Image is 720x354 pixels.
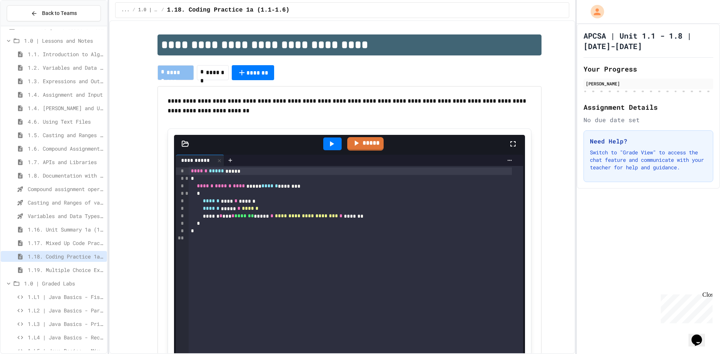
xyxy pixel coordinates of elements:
[28,172,104,179] span: 1.8. Documentation with Comments and Preconditions
[24,37,104,45] span: 1.0 | Lessons and Notes
[28,266,104,274] span: 1.19. Multiple Choice Exercises for Unit 1a (1.1-1.6)
[28,77,104,85] span: 1.3. Expressions and Output [New]
[28,293,104,301] span: 1.L1 | Java Basics - Fish Lab
[28,185,104,193] span: Compound assignment operators - Quiz
[28,199,104,206] span: Casting and Ranges of variables - Quiz
[583,30,713,51] h1: APCSA | Unit 1.1 - 1.8 | [DATE]-[DATE]
[28,212,104,220] span: Variables and Data Types - Quiz
[161,7,164,13] span: /
[658,291,712,323] iframe: chat widget
[167,6,289,15] span: 1.18. Coding Practice 1a (1.1-1.6)
[24,279,104,287] span: 1.0 | Graded Labs
[132,7,135,13] span: /
[583,115,713,124] div: No due date set
[28,226,104,233] span: 1.16. Unit Summary 1a (1.1-1.6)
[28,118,104,125] span: 4.6. Using Text Files
[590,137,707,146] h3: Need Help?
[28,131,104,139] span: 1.5. Casting and Ranges of Values
[138,7,159,13] span: 1.0 | Lessons and Notes
[688,324,712,347] iframe: chat widget
[42,9,77,17] span: Back to Teams
[590,149,707,171] p: Switch to "Grade View" to access the chat feature and communicate with your teacher for help and ...
[28,252,104,260] span: 1.18. Coding Practice 1a (1.1-1.6)
[28,306,104,314] span: 1.L2 | Java Basics - Paragraphs Lab
[121,7,130,13] span: ...
[28,320,104,328] span: 1.L3 | Java Basics - Printing Code Lab
[583,102,713,112] h2: Assignment Details
[3,3,52,48] div: Chat with us now!Close
[28,158,104,166] span: 1.7. APIs and Libraries
[28,104,104,112] span: 1.4. [PERSON_NAME] and User Input
[28,239,104,247] span: 1.17. Mixed Up Code Practice 1.1-1.6
[7,5,101,21] button: Back to Teams
[28,333,104,341] span: 1.L4 | Java Basics - Rectangle Lab
[28,91,104,99] span: 1.4. Assignment and Input
[28,145,104,152] span: 1.6. Compound Assignment Operators
[28,64,104,72] span: 1.2. Variables and Data Types
[583,3,606,20] div: My Account
[28,50,104,58] span: 1.1. Introduction to Algorithms, Programming, and Compilers
[583,64,713,74] h2: Your Progress
[586,80,711,87] div: [PERSON_NAME]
